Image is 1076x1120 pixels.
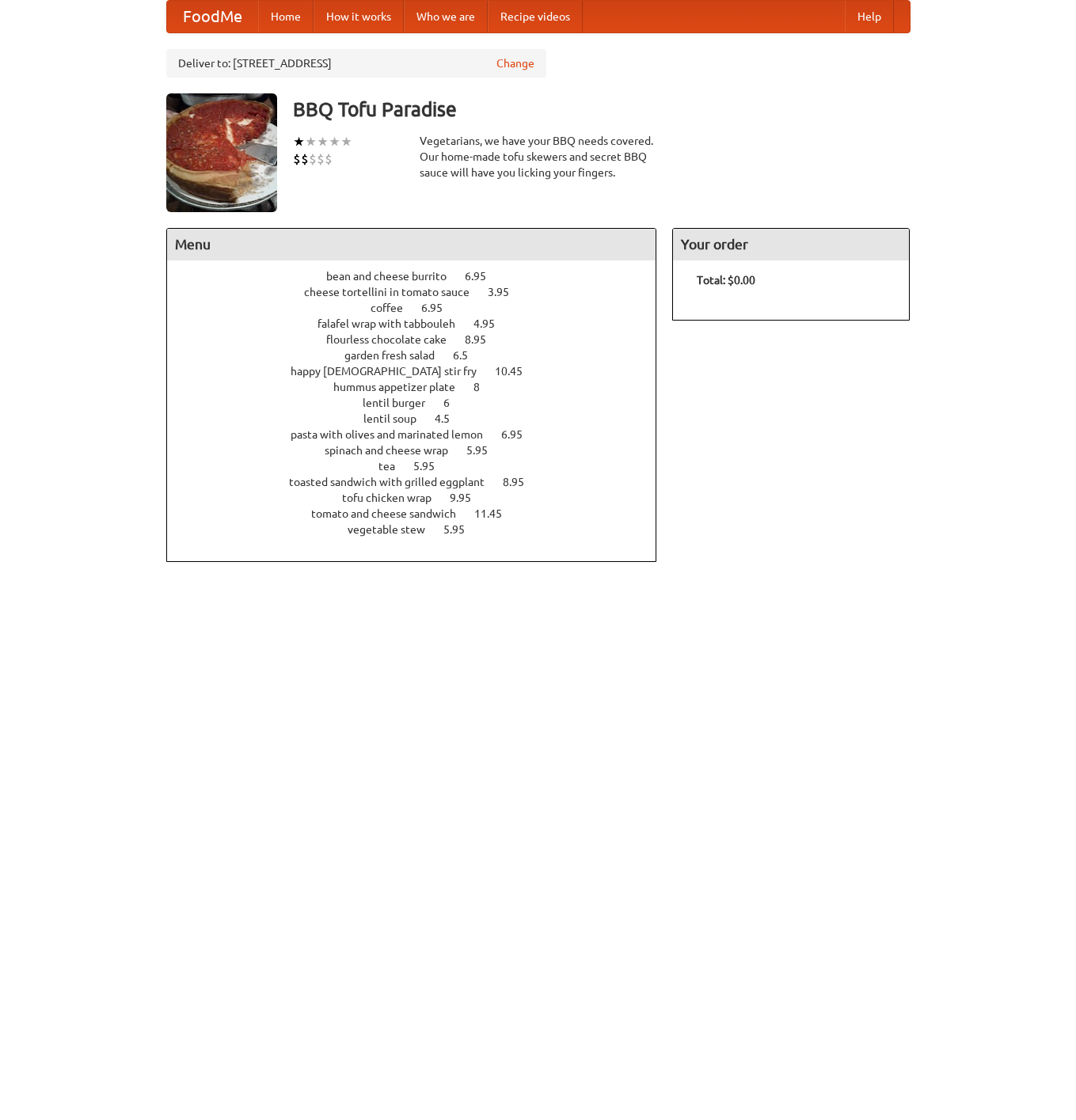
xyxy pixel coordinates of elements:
[305,133,317,150] li: ★
[291,365,492,378] span: happy [DEMOGRAPHIC_DATA] stir fry
[474,507,518,520] span: 11.45
[371,302,472,314] a: coffee 6.95
[333,381,471,393] span: hummus appetizer plate
[344,349,497,362] a: garden fresh salad 6.5
[304,286,538,298] a: cheese tortellini in tomato sauce 3.95
[317,317,471,330] span: falafel wrap with tabbouleh
[293,150,301,168] li: $
[450,492,487,504] span: 9.95
[453,349,484,362] span: 6.5
[363,397,479,409] a: lentil burger 6
[326,270,462,283] span: bean and cheese burrito
[342,492,447,504] span: tofu chicken wrap
[503,476,540,488] span: 8.95
[435,412,466,425] span: 4.5
[311,507,472,520] span: tomato and cheese sandwich
[340,133,352,150] li: ★
[420,133,657,180] div: Vegetarians, we have your BBQ needs covered. Our home-made tofu skewers and secret BBQ sauce will...
[421,302,458,314] span: 6.95
[697,274,755,287] b: Total: $0.00
[473,381,496,393] span: 8
[342,492,500,504] a: tofu chicken wrap 9.95
[363,397,441,409] span: lentil burger
[443,523,481,536] span: 5.95
[363,412,479,425] a: lentil soup 4.5
[317,133,329,150] li: ★
[317,150,325,168] li: $
[845,1,894,32] a: Help
[496,55,534,71] a: Change
[311,507,531,520] a: tomato and cheese sandwich 11.45
[317,317,524,330] a: falafel wrap with tabbouleh 4.95
[363,412,432,425] span: lentil soup
[488,1,583,32] a: Recipe videos
[378,460,464,473] a: tea 5.95
[413,460,451,473] span: 5.95
[443,397,466,409] span: 6
[289,476,500,488] span: toasted sandwich with grilled eggplant
[488,286,525,298] span: 3.95
[314,1,404,32] a: How it works
[167,229,656,260] h4: Menu
[333,381,509,393] a: hummus appetizer plate 8
[495,365,538,378] span: 10.45
[501,428,538,441] span: 6.95
[167,1,258,32] a: FoodMe
[465,333,502,346] span: 8.95
[326,270,515,283] a: bean and cheese burrito 6.95
[465,270,502,283] span: 6.95
[309,150,317,168] li: $
[291,365,552,378] a: happy [DEMOGRAPHIC_DATA] stir fry 10.45
[344,349,451,362] span: garden fresh salad
[291,428,499,441] span: pasta with olives and marinated lemon
[325,444,464,457] span: spinach and cheese wrap
[348,523,441,536] span: vegetable stew
[301,150,309,168] li: $
[404,1,488,32] a: Who we are
[371,302,419,314] span: coffee
[293,133,305,150] li: ★
[166,49,546,78] div: Deliver to: [STREET_ADDRESS]
[325,444,517,457] a: spinach and cheese wrap 5.95
[304,286,485,298] span: cheese tortellini in tomato sauce
[166,93,277,212] img: angular.jpg
[329,133,340,150] li: ★
[466,444,504,457] span: 5.95
[473,317,511,330] span: 4.95
[326,333,462,346] span: flourless chocolate cake
[325,150,333,168] li: $
[348,523,494,536] a: vegetable stew 5.95
[673,229,909,260] h4: Your order
[293,93,911,125] h3: BBQ Tofu Paradise
[326,333,515,346] a: flourless chocolate cake 8.95
[291,428,552,441] a: pasta with olives and marinated lemon 6.95
[258,1,314,32] a: Home
[289,476,553,488] a: toasted sandwich with grilled eggplant 8.95
[378,460,411,473] span: tea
